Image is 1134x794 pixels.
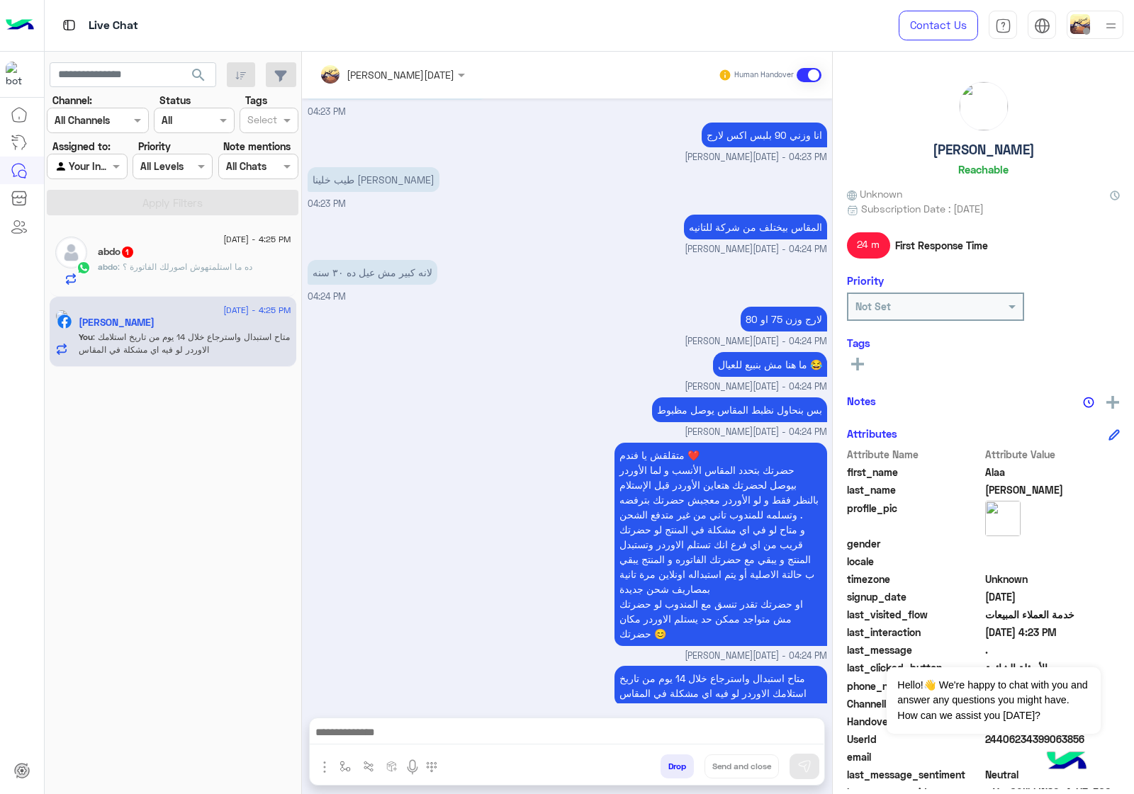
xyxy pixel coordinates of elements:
[79,331,93,342] span: You
[614,443,827,646] p: 2/9/2025, 4:24 PM
[98,261,118,272] span: abdo
[6,11,34,40] img: Logo
[985,749,1121,764] span: null
[985,465,1121,480] span: Alaa
[847,625,982,640] span: last_interaction
[847,501,982,533] span: profile_pic
[985,767,1121,782] span: 0
[245,112,277,130] div: Select
[847,696,982,711] span: ChannelId
[223,139,291,154] label: Note mentions
[308,106,346,117] span: 04:23 PM
[985,447,1121,462] span: Attribute Value
[985,536,1121,551] span: null
[847,186,902,201] span: Unknown
[52,139,111,154] label: Assigned to:
[308,260,437,285] p: 2/9/2025, 4:24 PM
[933,142,1035,158] h5: [PERSON_NAME]
[899,11,978,40] a: Contact Us
[223,304,291,317] span: [DATE] - 4:25 PM
[89,16,138,35] p: Live Chat
[684,215,827,239] p: 2/9/2025, 4:24 PM
[308,291,346,302] span: 04:24 PM
[685,426,827,439] span: [PERSON_NAME][DATE] - 04:24 PM
[847,536,982,551] span: gender
[685,151,827,164] span: [PERSON_NAME][DATE] - 04:23 PM
[685,335,827,348] span: [PERSON_NAME][DATE] - 04:24 PM
[847,732,982,747] span: UserId
[138,139,171,154] label: Priority
[985,625,1121,640] span: 2025-09-02T13:23:32.9534606Z
[958,163,1009,176] h6: Reachable
[704,754,779,778] button: Send and close
[1042,737,1091,787] img: hulul-logo.png
[847,572,982,586] span: timezone
[847,714,982,729] span: HandoverOn
[685,243,827,256] span: [PERSON_NAME][DATE] - 04:24 PM
[334,754,357,778] button: select flow
[847,749,982,764] span: email
[79,317,155,329] h5: Alaa Ali
[702,123,827,147] p: 2/9/2025, 4:23 PM
[52,93,92,108] label: Channel:
[426,761,437,773] img: make a call
[245,93,267,108] label: Tags
[79,331,290,355] span: متاح استبدال واسترجاع خلال 14 يوم من تاريخ استلامك الاوردر لو فيه اي مشكلة في المقاس
[985,482,1121,497] span: Ali
[6,62,31,87] img: 713415422032625
[847,589,982,604] span: signup_date
[989,11,1017,40] a: tab
[847,642,982,657] span: last_message
[308,198,346,209] span: 04:23 PM
[960,82,1008,130] img: picture
[847,660,982,675] span: last_clicked_button
[847,767,982,782] span: last_message_sentiment
[985,589,1121,604] span: 2025-08-29T21:31:02.556Z
[847,465,982,480] span: first_name
[797,759,812,773] img: send message
[1034,18,1050,34] img: tab
[734,69,794,81] small: Human Handover
[895,238,988,253] span: First Response Time
[181,62,216,93] button: search
[60,16,78,34] img: tab
[861,201,984,216] span: Subscription Date : [DATE]
[847,447,982,462] span: Attribute Name
[847,336,1120,349] h6: Tags
[122,246,133,258] span: 1
[308,167,439,192] p: 2/9/2025, 4:23 PM
[995,18,1011,34] img: tab
[363,761,374,772] img: Trigger scenario
[339,761,351,772] img: select flow
[887,667,1100,734] span: Hello!👋 We're happy to chat with you and answer any questions you might have. How can we assist y...
[77,261,91,275] img: WhatsApp
[741,307,827,331] p: 2/9/2025, 4:24 PM
[985,501,1021,536] img: picture
[1102,17,1120,35] img: profile
[847,274,884,287] h6: Priority
[685,380,827,394] span: [PERSON_NAME][DATE] - 04:24 PM
[847,232,890,258] span: 24 m
[985,732,1121,747] span: 24406234399063856
[55,310,68,322] img: picture
[159,93,191,108] label: Status
[985,607,1121,622] span: خدمة العملاء المبيعات
[55,237,87,268] img: defaultAdmin.png
[98,246,135,258] h5: abdo
[685,650,827,663] span: [PERSON_NAME][DATE] - 04:24 PM
[357,754,381,778] button: Trigger scenario
[1106,396,1119,409] img: add
[223,233,291,246] span: [DATE] - 4:25 PM
[847,554,982,569] span: locale
[847,607,982,622] span: last_visited_flow
[381,754,404,778] button: create order
[847,395,876,407] h6: Notes
[713,352,827,377] p: 2/9/2025, 4:24 PM
[985,554,1121,569] span: null
[847,427,897,440] h6: Attributes
[57,314,72,329] img: Facebook
[47,190,298,215] button: Apply Filters
[118,261,252,272] span: ده ما استلمتهوش اصورلك الفاتورة ؟
[614,666,827,705] p: 2/9/2025, 4:25 PM
[847,679,982,693] span: phone_number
